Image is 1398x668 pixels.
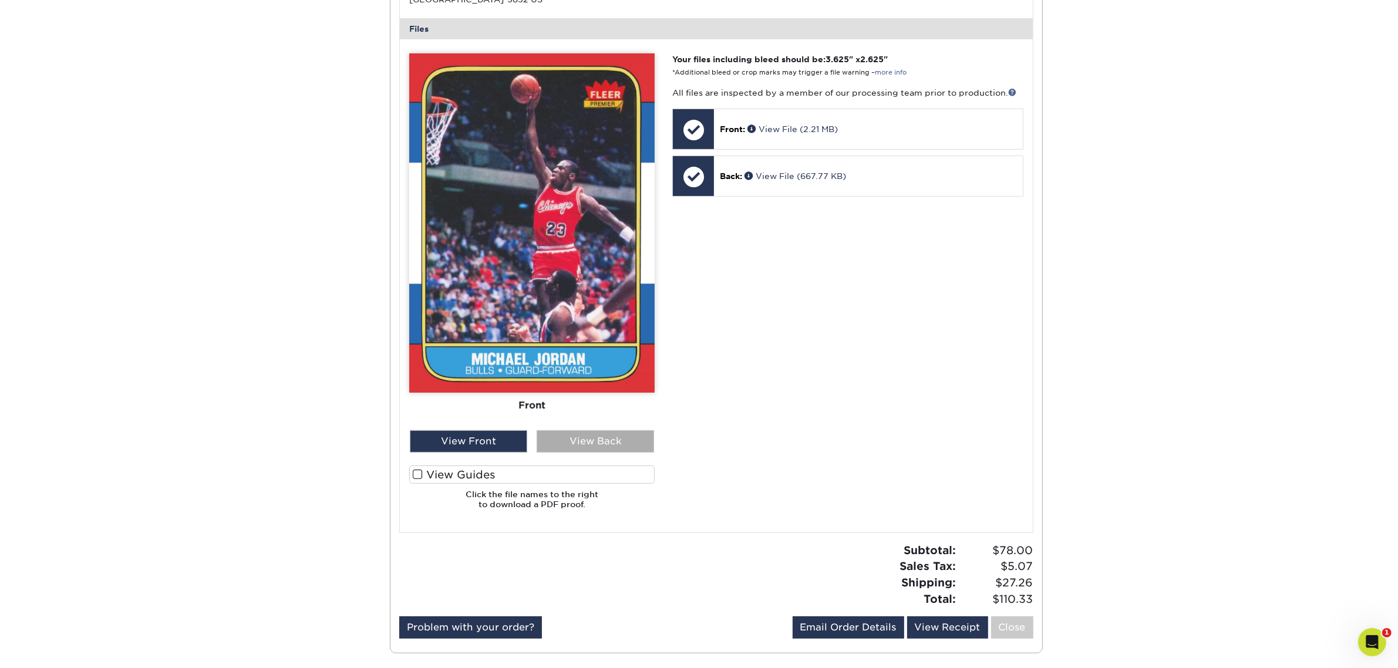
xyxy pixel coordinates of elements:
span: $27.26 [960,575,1033,591]
div: View Back [537,430,654,453]
p: All files are inspected by a member of our processing team prior to production. [672,87,1023,99]
label: View Guides [409,465,655,484]
span: $110.33 [960,591,1033,608]
span: $78.00 [960,542,1033,559]
div: Front [409,393,655,419]
span: 3.625 [826,55,849,64]
strong: Sales Tax: [900,559,956,572]
span: 1 [1382,628,1392,637]
span: Front: [720,124,745,134]
span: 2.625 [860,55,884,64]
strong: Subtotal: [904,544,956,556]
div: View Front [410,430,527,453]
span: $5.07 [960,558,1033,575]
a: View File (667.77 KB) [745,171,846,181]
a: View Receipt [907,616,988,639]
a: Email Order Details [793,616,904,639]
strong: Total: [924,592,956,605]
iframe: Intercom live chat [1358,628,1386,656]
strong: Your files including bleed should be: " x " [672,55,888,64]
a: View File (2.21 MB) [747,124,838,134]
a: Problem with your order? [399,616,542,639]
strong: Shipping: [902,576,956,589]
small: *Additional bleed or crop marks may trigger a file warning – [672,69,907,76]
a: more info [875,69,907,76]
span: Back: [720,171,742,181]
a: Close [991,616,1033,639]
div: Files [400,18,1033,39]
h6: Click the file names to the right to download a PDF proof. [409,490,655,518]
